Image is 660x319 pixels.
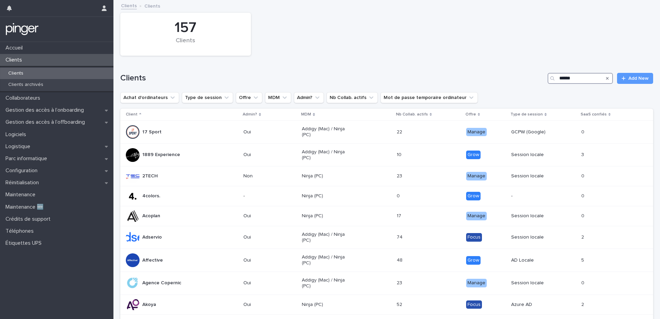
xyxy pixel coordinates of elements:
p: Clients [3,57,27,63]
p: Session locale [511,152,560,158]
h1: Clients [120,73,545,83]
p: - [511,193,560,199]
p: Type de session [510,111,543,118]
button: Mot de passe temporaire ordinateur [381,92,478,103]
button: Achat d'ordinateurs [120,92,179,103]
p: 74 [397,233,404,240]
p: Clients [3,70,29,76]
p: Ninja (PC) [302,302,351,308]
img: mTgBEunGTSyRkCgitkcU [5,22,39,36]
div: Grow [466,192,481,200]
p: Ninja (PC) [302,173,351,179]
p: Téléphones [3,228,39,234]
p: Ninja (PC) [302,213,351,219]
p: Addigy (Mac) / Ninja (PC) [302,149,351,161]
div: Focus [466,233,482,242]
p: AD Locale [511,257,560,263]
p: 10 [397,151,403,158]
p: Oui [243,213,293,219]
p: 0 [581,128,586,135]
p: Gestion des accès à l’offboarding [3,119,90,125]
p: Parc informatique [3,155,53,162]
p: 23 [397,279,404,286]
p: 0 [581,172,586,179]
p: Admin? [243,111,257,118]
p: Addigy (Mac) / Ninja (PC) [302,126,351,138]
p: Session locale [511,173,560,179]
p: 3 [581,151,585,158]
p: 2TECH [142,173,158,179]
tr: Agence CopernicOuiAddigy (Mac) / Ninja (PC)2323 ManageSession locale00 [120,272,653,295]
p: Clients archivés [3,82,49,88]
p: Oui [243,234,293,240]
p: Réinitialisation [3,179,44,186]
p: Maintenance 🆕 [3,204,49,210]
p: 1889 Experience [142,152,180,158]
p: Addigy (Mac) / Ninja (PC) [302,254,351,266]
button: Type de session [182,92,233,103]
p: Maintenance [3,191,41,198]
p: 22 [397,128,404,135]
div: Grow [466,151,481,159]
p: 4colors. [142,193,160,199]
tr: 17 SportOuiAddigy (Mac) / Ninja (PC)2222 ManageGCPW (Google)00 [120,121,653,144]
p: Oui [243,280,293,286]
p: Adservio [142,234,162,240]
button: Admin? [294,92,324,103]
p: 0 [581,192,586,199]
p: 0 [397,192,401,199]
p: 5 [581,256,585,263]
p: Oui [243,152,293,158]
p: Azure AD [511,302,560,308]
p: Étiquettes UPS [3,240,47,246]
tr: AffectiveOuiAddigy (Mac) / Ninja (PC)4848 GrowAD Locale55 [120,249,653,272]
p: Oui [243,257,293,263]
p: Non [243,173,293,179]
p: Session locale [511,213,560,219]
tr: 4colors.-Ninja (PC)00 Grow-00 [120,186,653,206]
p: Client [126,111,137,118]
div: Manage [466,279,487,287]
button: Offre [236,92,262,103]
tr: AkoyaOuiNinja (PC)5252 FocusAzure AD22 [120,295,653,315]
p: - [243,193,293,199]
tr: AcoplanOuiNinja (PC)1717 ManageSession locale00 [120,206,653,226]
tr: AdservioOuiAddigy (Mac) / Ninja (PC)7474 FocusSession locale22 [120,226,653,249]
p: GCPW (Google) [511,129,560,135]
p: Ninja (PC) [302,193,351,199]
div: Manage [466,172,487,180]
p: Configuration [3,167,43,174]
p: 17 [397,212,403,219]
p: 2 [581,300,585,308]
a: Add New [617,73,653,84]
div: Manage [466,128,487,136]
p: 0 [581,279,586,286]
div: Clients [132,37,239,52]
p: SaaS confiés [581,111,607,118]
div: Grow [466,256,481,265]
p: Session locale [511,234,560,240]
input: Search [548,73,613,84]
a: Clients [121,1,137,9]
p: 23 [397,172,404,179]
div: Manage [466,212,487,220]
p: MDM [301,111,311,118]
button: Nb Collab. actifs [327,92,378,103]
p: Addigy (Mac) / Ninja (PC) [302,232,351,243]
div: Focus [466,300,482,309]
p: Crédits de support [3,216,56,222]
p: 17 Sport [142,129,162,135]
p: 52 [397,300,404,308]
p: Clients [144,2,160,9]
p: Addigy (Mac) / Ninja (PC) [302,277,351,289]
tr: 1889 ExperienceOuiAddigy (Mac) / Ninja (PC)1010 GrowSession locale33 [120,143,653,166]
button: MDM [265,92,291,103]
p: Nb Collab. actifs [396,111,428,118]
tr: 2TECHNonNinja (PC)2323 ManageSession locale00 [120,166,653,186]
p: Acoplan [142,213,160,219]
div: 157 [132,19,239,36]
p: 2 [581,233,585,240]
p: Gestion des accès à l’onboarding [3,107,89,113]
p: Session locale [511,280,560,286]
